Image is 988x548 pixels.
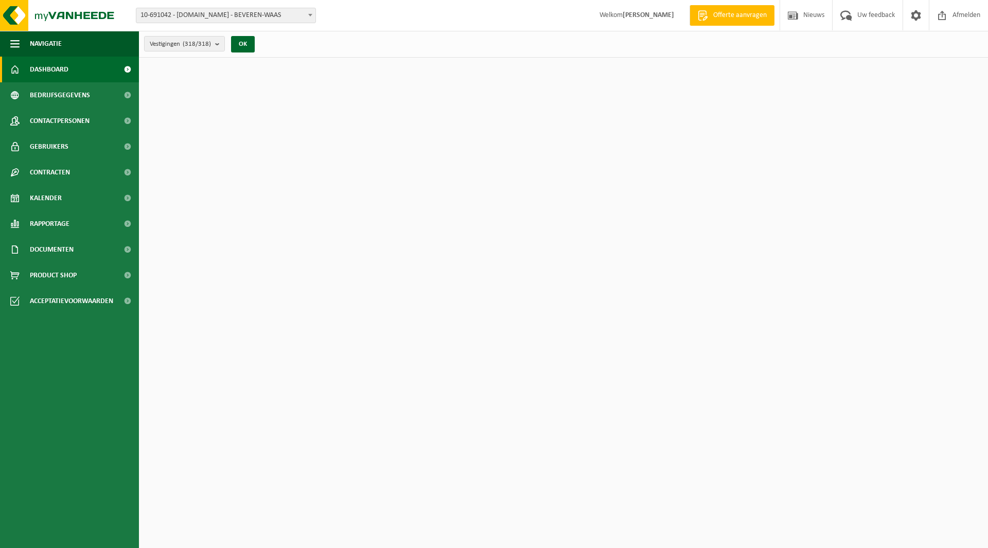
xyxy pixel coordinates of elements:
[150,37,211,52] span: Vestigingen
[144,36,225,51] button: Vestigingen(318/318)
[30,262,77,288] span: Product Shop
[30,82,90,108] span: Bedrijfsgegevens
[136,8,316,23] span: 10-691042 - LAMMERTYN.NET - BEVEREN-WAAS
[30,31,62,57] span: Navigatie
[30,108,90,134] span: Contactpersonen
[30,288,113,314] span: Acceptatievoorwaarden
[183,41,211,47] count: (318/318)
[711,10,769,21] span: Offerte aanvragen
[231,36,255,52] button: OK
[136,8,315,23] span: 10-691042 - LAMMERTYN.NET - BEVEREN-WAAS
[30,134,68,160] span: Gebruikers
[30,185,62,211] span: Kalender
[690,5,774,26] a: Offerte aanvragen
[30,211,69,237] span: Rapportage
[30,237,74,262] span: Documenten
[623,11,674,19] strong: [PERSON_NAME]
[30,57,68,82] span: Dashboard
[30,160,70,185] span: Contracten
